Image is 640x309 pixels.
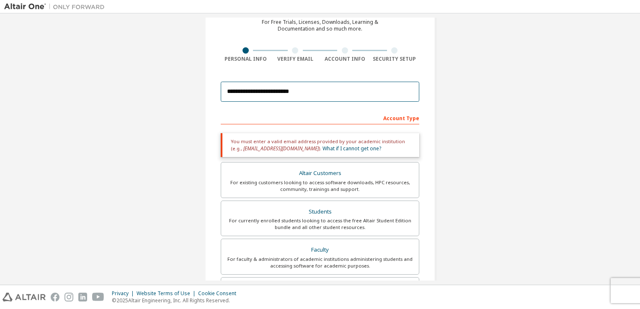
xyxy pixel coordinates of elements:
div: Privacy [112,290,137,297]
div: Account Type [221,111,419,124]
img: instagram.svg [65,293,73,301]
div: For existing customers looking to access software downloads, HPC resources, community, trainings ... [226,179,414,193]
div: Website Terms of Use [137,290,198,297]
div: Account Info [320,56,370,62]
img: Altair One [4,3,109,11]
p: © 2025 Altair Engineering, Inc. All Rights Reserved. [112,297,241,304]
div: For Free Trials, Licenses, Downloads, Learning & Documentation and so much more. [262,19,378,32]
a: What if I cannot get one? [323,145,381,152]
div: Security Setup [370,56,420,62]
img: youtube.svg [92,293,104,301]
div: Faculty [226,244,414,256]
div: Cookie Consent [198,290,241,297]
img: linkedin.svg [78,293,87,301]
div: Altair Customers [226,167,414,179]
img: facebook.svg [51,293,59,301]
div: Verify Email [271,56,320,62]
span: [EMAIL_ADDRESS][DOMAIN_NAME] [243,145,319,152]
div: Personal Info [221,56,271,62]
img: altair_logo.svg [3,293,46,301]
div: You must enter a valid email address provided by your academic institution (e.g., ). [221,133,419,157]
div: For faculty & administrators of academic institutions administering students and accessing softwa... [226,256,414,269]
div: For currently enrolled students looking to access the free Altair Student Edition bundle and all ... [226,217,414,231]
div: Students [226,206,414,218]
